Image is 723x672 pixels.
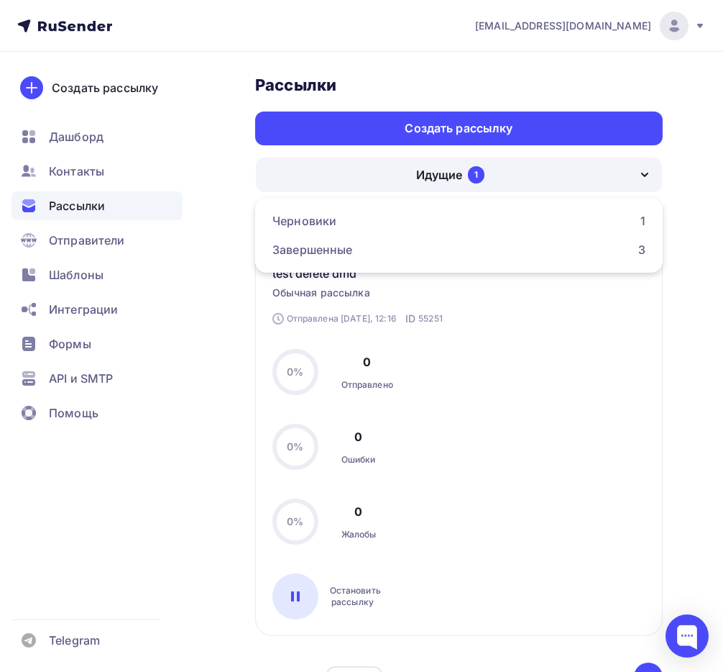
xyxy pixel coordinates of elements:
span: Рассылки [49,197,105,214]
a: Дашборд [11,122,183,151]
div: Отправлено [341,379,393,391]
div: Идущие [416,166,462,183]
div: Завершенные [272,241,353,258]
div: Жалобы [341,529,377,540]
span: Помощь [49,404,98,422]
div: 0 [363,353,371,371]
span: Обычная рассылка [272,286,370,300]
div: 3 [638,241,645,258]
span: Формы [49,335,91,353]
div: 0 [354,428,362,445]
div: Остановить рассылку [330,585,376,608]
ul: Идущие 1 [255,198,663,273]
div: 1 [640,212,645,230]
span: ID [405,312,415,326]
span: Контакты [49,163,104,180]
button: Идущие 1 [255,157,663,193]
a: Контакты [11,157,183,186]
span: Дашборд [49,128,103,145]
span: 0% [287,440,303,453]
a: Формы [11,330,183,358]
div: Ошибки [341,454,376,466]
span: Интеграции [49,301,118,318]
a: Отправители [11,226,183,255]
a: [EMAIL_ADDRESS][DOMAIN_NAME] [475,12,706,40]
span: Отправители [49,232,125,249]
a: Шаблоны [11,260,183,289]
span: Шаблоны [49,266,103,283]
span: 0% [287,515,303,527]
h3: Рассылки [255,75,663,95]
span: 55251 [418,312,443,326]
span: [EMAIL_ADDRESS][DOMAIN_NAME] [475,19,651,33]
div: 0 [354,503,362,520]
div: Черновики [272,212,336,230]
span: 0% [287,365,303,378]
span: API и SMTP [49,370,113,387]
span: Telegram [49,632,100,649]
div: Отправлена [DATE], 12:16 [272,312,443,326]
div: Создать рассылку [405,120,512,137]
a: Рассылки [11,191,183,220]
div: Создать рассылку [52,79,158,96]
a: test delete dmd [272,265,380,282]
div: 1 [468,166,484,183]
